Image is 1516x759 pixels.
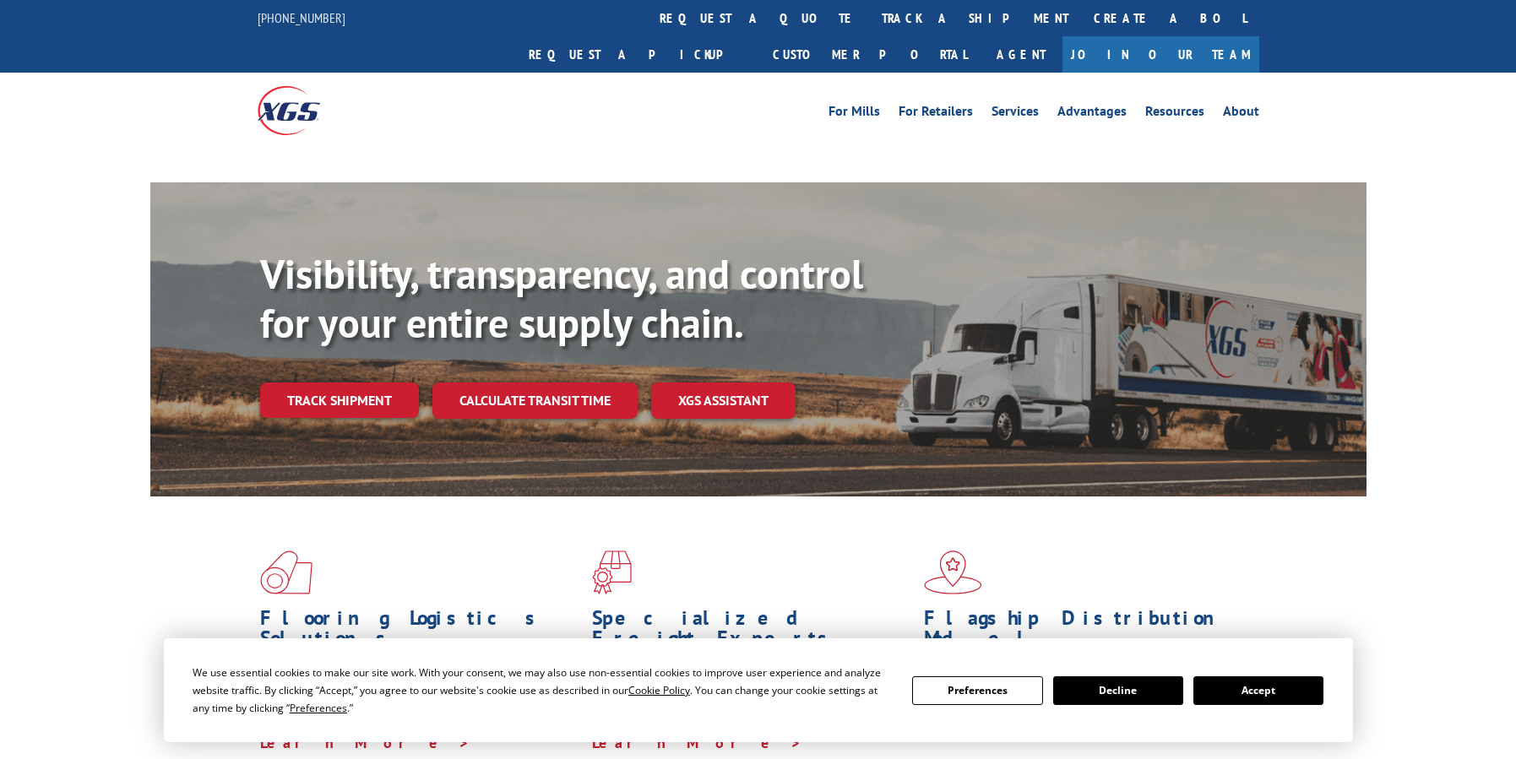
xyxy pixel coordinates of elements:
div: Cookie Consent Prompt [164,638,1353,742]
h1: Specialized Freight Experts [592,608,911,657]
a: For Retailers [899,105,973,123]
span: Preferences [290,701,347,715]
h1: Flooring Logistics Solutions [260,608,579,657]
a: Agent [980,36,1062,73]
a: Request a pickup [516,36,760,73]
a: About [1223,105,1259,123]
span: Cookie Policy [628,683,690,697]
a: Learn More > [592,733,802,752]
button: Accept [1193,676,1323,705]
button: Decline [1053,676,1183,705]
img: xgs-icon-focused-on-flooring-red [592,550,632,594]
img: xgs-icon-total-supply-chain-intelligence-red [260,550,312,594]
a: [PHONE_NUMBER] [258,9,345,26]
a: Learn More > [260,733,470,752]
a: Track shipment [260,382,419,418]
b: Visibility, transparency, and control for your entire supply chain. [260,247,863,349]
h1: Flagship Distribution Model [924,608,1243,657]
img: xgs-icon-flagship-distribution-model-red [924,550,982,594]
a: Services [992,105,1039,123]
a: Join Our Team [1062,36,1259,73]
a: Resources [1145,105,1204,123]
a: XGS ASSISTANT [651,382,796,419]
a: Calculate transit time [432,382,638,419]
a: For Mills [829,105,880,123]
button: Preferences [912,676,1042,705]
a: Advantages [1057,105,1127,123]
div: We use essential cookies to make our site work. With your consent, we may also use non-essential ... [193,664,892,717]
a: Customer Portal [760,36,980,73]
